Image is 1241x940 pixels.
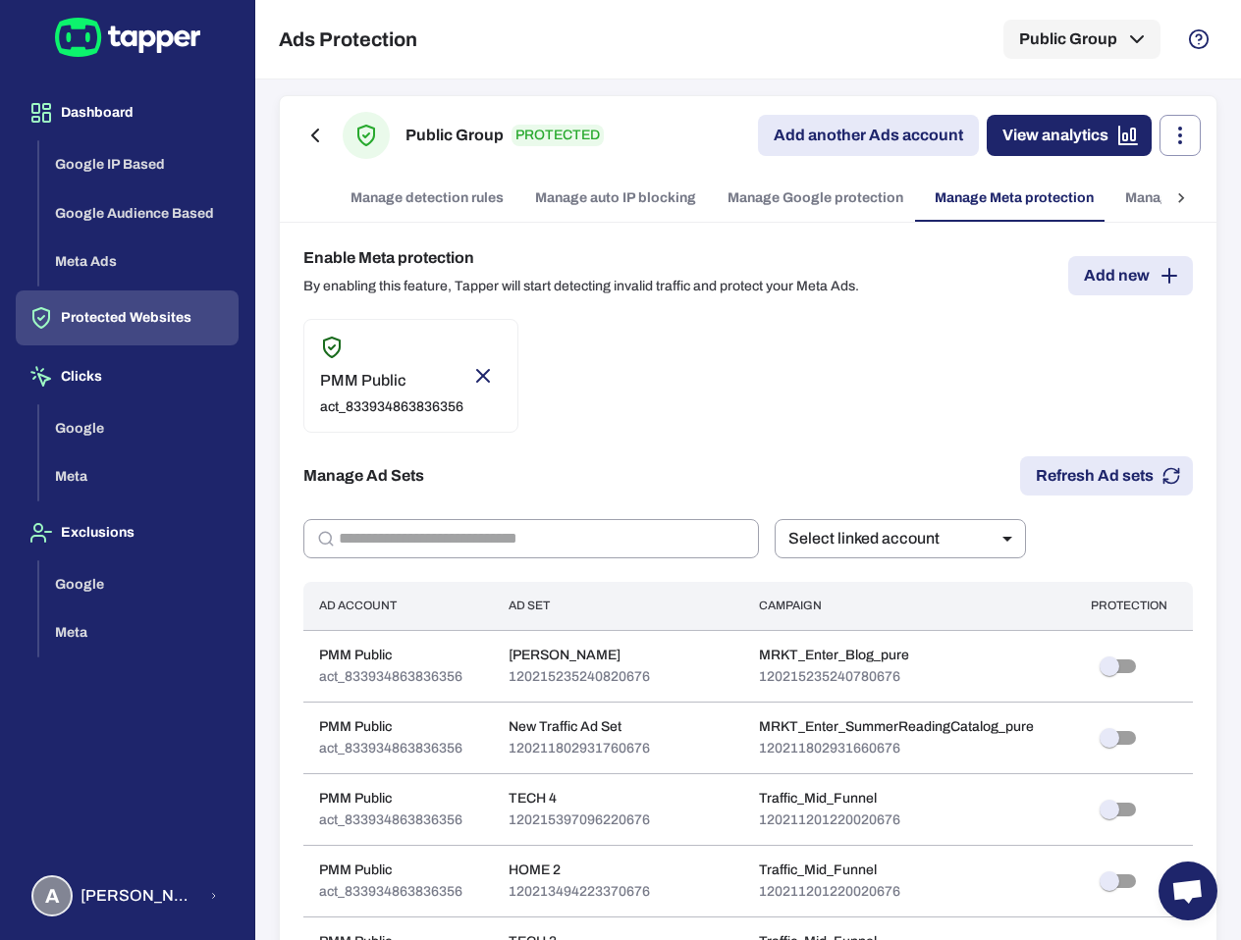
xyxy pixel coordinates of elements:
th: Protection [1075,582,1193,630]
p: act_833934863836356 [320,398,463,416]
p: 120215397096220676 [509,811,650,829]
p: MRKT_Enter_Blog_pure [759,647,909,664]
button: Meta [39,452,239,501]
span: [PERSON_NAME] [PERSON_NAME] Koutsogianni [81,886,197,906]
a: Open chat [1159,862,1217,920]
button: A[PERSON_NAME] [PERSON_NAME] Koutsogianni [16,867,239,924]
p: 120213494223370676 [509,883,650,901]
p: act_833934863836356 [319,811,462,829]
button: Public Group [1003,20,1160,59]
a: Meta [39,623,239,640]
button: Exclusions [16,505,239,560]
div: A [31,875,73,916]
a: Google IP Based [39,155,239,172]
p: act_833934863836356 [319,668,462,686]
button: Google [39,560,239,609]
p: 120215235240780676 [759,668,909,686]
p: 120211802931660676 [759,740,1034,757]
div: Select linked account [775,519,1026,558]
p: act_833934863836356 [319,883,462,901]
a: Manage auto IP blocking [519,175,712,222]
a: Protected Websites [16,308,239,325]
a: Clicks [16,367,239,384]
p: PROTECTED [512,125,604,146]
button: Google IP Based [39,140,239,189]
th: Ad Account [303,582,493,630]
a: Google [39,574,239,591]
p: MRKT_Enter_SummerReadingCatalog_pure [759,718,1034,736]
p: PMM Public [319,862,462,879]
p: act_833934863836356 [319,740,462,757]
button: Meta [39,608,239,657]
p: By enabling this feature, Tapper will start detecting invalid traffic and protect your Meta Ads. [303,278,859,295]
p: PMM Public [319,718,462,736]
a: Meta Ads [39,252,239,269]
h5: Ads Protection [279,27,417,51]
p: PMM Public [319,790,462,808]
p: New Traffic Ad Set [509,718,650,736]
button: Google Audience Based [39,189,239,238]
th: Ad Set [493,582,742,630]
p: PMM Public [320,371,463,391]
p: 120211201220020676 [759,883,900,901]
a: Add another Ads account [758,115,979,156]
p: [PERSON_NAME] [509,647,650,664]
p: Traffic_Mid_Funnel [759,862,900,879]
a: Manage Google protection [712,175,919,222]
p: PMM Public [319,647,462,664]
a: Google [39,418,239,435]
button: Dashboard [16,85,239,140]
p: TECH 4 [509,790,650,808]
a: Google Audience Based [39,203,239,220]
button: Add new [1068,256,1193,295]
a: Dashboard [16,103,239,120]
p: HOME 2 [509,862,650,879]
button: Meta Ads [39,237,239,287]
a: Meta [39,467,239,484]
button: Protected Websites [16,290,239,345]
a: Manage detection rules [335,175,519,222]
button: Clicks [16,349,239,404]
a: Exclusions [16,523,239,540]
p: 120215235240820676 [509,668,650,686]
p: Traffic_Mid_Funnel [759,790,900,808]
p: 120211802931760676 [509,740,650,757]
h6: Enable Meta protection [303,246,859,270]
h6: Public Group [405,124,504,147]
th: Campaign [743,582,1076,630]
button: Google [39,404,239,453]
a: Manage Meta protection [919,175,1109,222]
p: 120211201220020676 [759,811,900,829]
h6: Manage Ad Sets [303,464,424,488]
a: View analytics [987,115,1152,156]
button: Refresh Ad sets [1020,456,1193,496]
